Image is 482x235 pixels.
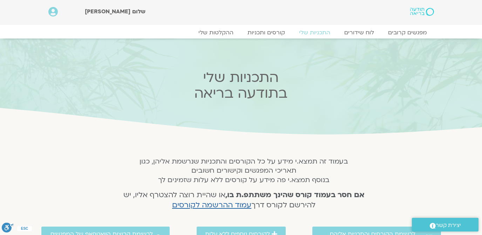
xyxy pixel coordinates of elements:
span: שלום [PERSON_NAME] [85,8,145,15]
a: ההקלטות שלי [191,29,240,36]
h4: או שהיית רוצה להצטרף אליו, יש להירשם לקורס דרך [114,190,374,210]
a: עמוד ההרשמה לקורסים [172,200,251,210]
a: לוח שידורים [337,29,381,36]
a: מפגשים קרובים [381,29,434,36]
h2: התכניות שלי בתודעה בריאה [103,70,378,101]
a: קורסים ותכניות [240,29,292,36]
span: יצירת קשר [436,221,461,230]
h5: בעמוד זה תמצא.י מידע על כל הקורסים והתכניות שנרשמת אליהן, כגון תאריכי המפגשים וקישורים חשובים בנו... [114,157,374,185]
nav: Menu [48,29,434,36]
strong: אם חסר בעמוד קורס שהינך משתתפ.ת בו, [225,190,365,200]
a: התכניות שלי [292,29,337,36]
a: יצירת קשר [412,218,478,231]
